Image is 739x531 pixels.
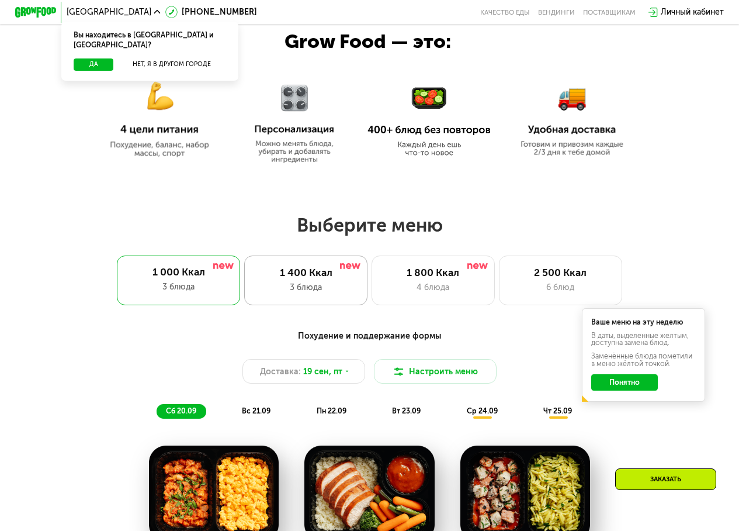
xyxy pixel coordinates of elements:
span: пн 22.09 [317,406,346,415]
div: В даты, выделенные желтым, доступна замена блюд. [591,332,696,347]
div: Grow Food — это: [285,27,480,57]
span: [GEOGRAPHIC_DATA] [67,8,151,16]
div: 3 блюда [127,281,230,293]
span: 19 сен, пт [303,366,342,378]
div: 1 800 Ккал [383,267,484,279]
div: Вы находитесь в [GEOGRAPHIC_DATA] и [GEOGRAPHIC_DATA]? [61,22,238,58]
div: Похудение и поддержание формы [65,330,673,343]
div: 1 000 Ккал [127,266,230,278]
button: Нет, я в другом городе [117,58,225,71]
div: Заменённые блюда пометили в меню жёлтой точкой. [591,353,696,367]
div: Заказать [615,468,716,490]
a: [PHONE_NUMBER] [165,6,257,18]
span: вт 23.09 [392,406,421,415]
div: 2 500 Ккал [509,267,611,279]
a: Вендинги [538,8,575,16]
div: поставщикам [583,8,636,16]
h2: Выберите меню [33,213,706,237]
span: чт 25.09 [543,406,572,415]
span: сб 20.09 [166,406,196,415]
span: Доставка: [260,366,301,378]
button: Да [74,58,113,71]
div: 6 блюд [509,281,611,294]
button: Понятно [591,374,657,391]
span: ср 24.09 [467,406,498,415]
div: 1 400 Ккал [255,267,357,279]
div: Ваше меню на эту неделю [591,319,696,326]
div: Личный кабинет [661,6,724,18]
button: Настроить меню [374,359,497,384]
span: вс 21.09 [242,406,270,415]
div: 3 блюда [255,281,357,294]
div: 4 блюда [383,281,484,294]
a: Качество еды [480,8,530,16]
